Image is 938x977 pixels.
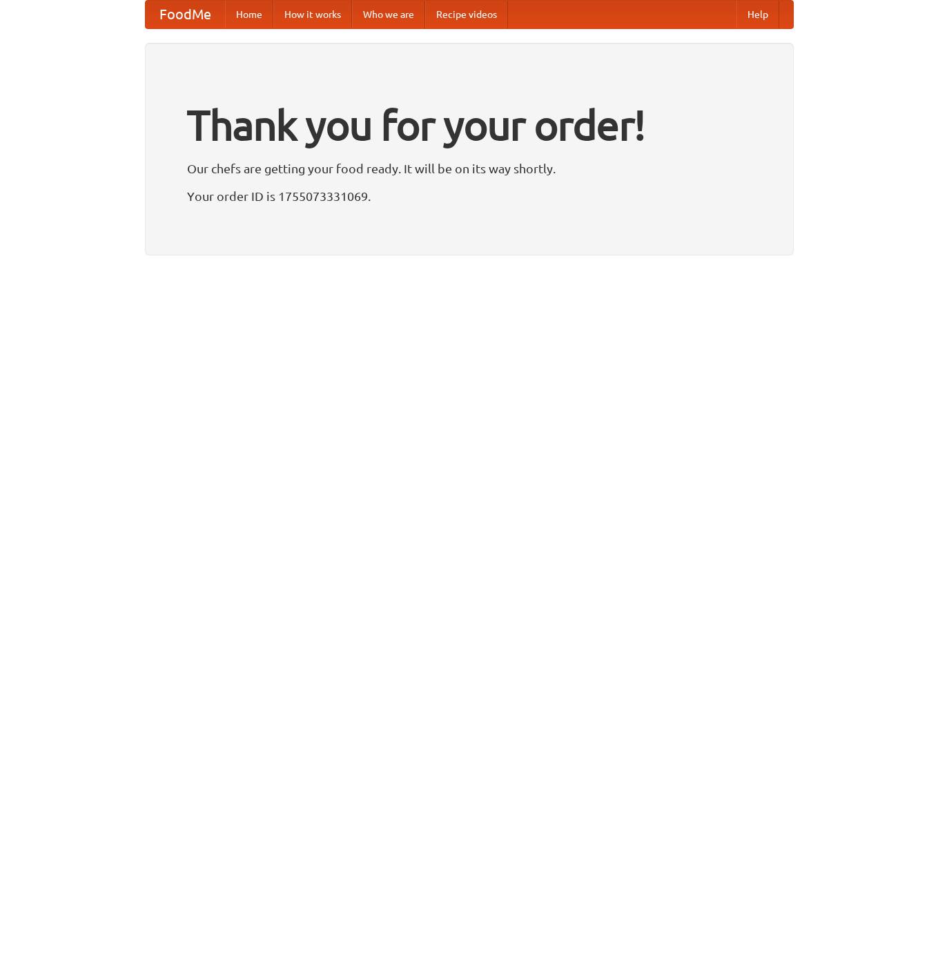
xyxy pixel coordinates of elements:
a: Help [736,1,779,28]
h1: Thank you for your order! [187,92,752,158]
a: Home [225,1,273,28]
a: Recipe videos [425,1,508,28]
p: Our chefs are getting your food ready. It will be on its way shortly. [187,158,752,179]
a: How it works [273,1,352,28]
a: FoodMe [146,1,225,28]
a: Who we are [352,1,425,28]
p: Your order ID is 1755073331069. [187,186,752,206]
